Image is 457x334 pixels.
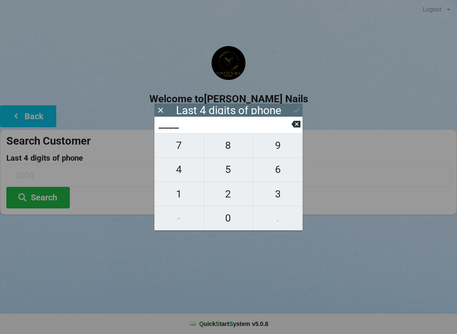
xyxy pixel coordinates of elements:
[253,133,303,158] button: 9
[253,161,303,178] span: 6
[204,185,253,203] span: 2
[204,133,253,158] button: 8
[253,137,303,154] span: 9
[204,161,253,178] span: 5
[154,185,204,203] span: 1
[154,133,204,158] button: 7
[253,182,303,206] button: 3
[204,206,253,230] button: 0
[204,209,253,227] span: 0
[204,158,253,182] button: 5
[154,182,204,206] button: 1
[176,106,281,115] div: Last 4 digits of phone
[154,161,204,178] span: 4
[154,137,204,154] span: 7
[253,158,303,182] button: 6
[253,185,303,203] span: 3
[204,182,253,206] button: 2
[154,158,204,182] button: 4
[204,137,253,154] span: 8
